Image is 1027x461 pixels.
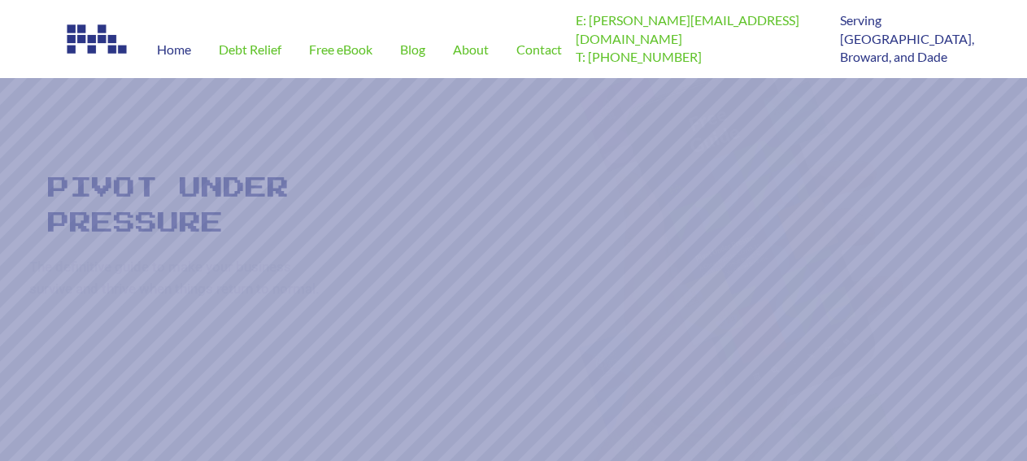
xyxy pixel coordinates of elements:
[453,43,489,56] span: About
[516,43,562,56] span: Contact
[576,49,702,64] a: T: [PHONE_NUMBER]
[205,21,295,78] a: Debt Relief
[157,43,191,56] span: Home
[386,21,439,78] a: Blog
[309,43,372,56] span: Free eBook
[400,43,425,56] span: Blog
[65,21,130,57] img: Image
[219,43,281,56] span: Debt Relief
[295,21,386,78] a: Free eBook
[576,12,799,46] a: E: [PERSON_NAME][EMAIL_ADDRESS][DOMAIN_NAME]
[48,171,306,241] rs-layer: Pivot Under Pressure
[30,256,332,300] rs-layer: The definitive guide to make your business survive and thrive when things return to normal.
[503,21,576,78] a: Contact
[439,21,503,78] a: About
[143,21,205,78] a: Home
[840,11,962,66] p: Serving [GEOGRAPHIC_DATA], Broward, and Dade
